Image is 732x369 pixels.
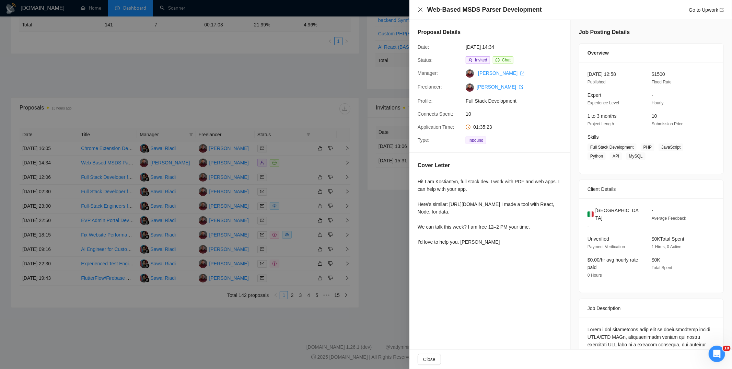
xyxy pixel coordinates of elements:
span: $0K [652,257,660,263]
span: [DATE] 14:34 [466,43,569,51]
span: user-add [468,58,473,62]
div: Client Details [588,180,715,198]
a: [PERSON_NAME] export [477,84,523,90]
span: Payment Verification [588,244,625,249]
span: API [610,152,622,160]
span: Full Stack Development [588,143,637,151]
span: Inbound [466,137,486,144]
span: close [418,7,423,12]
span: $1500 [652,71,665,77]
span: $0K Total Spent [652,236,684,242]
span: Connects Spent: [418,111,453,117]
span: Overview [588,49,609,57]
span: Invited [475,58,487,62]
h5: Job Posting Details [579,28,630,36]
span: Profile: [418,98,433,104]
span: [GEOGRAPHIC_DATA] [595,207,641,222]
span: Average Feedback [652,216,686,221]
img: c1Solt7VbwHmdfN9daG-llb3HtbK8lHyvFES2IJpurApVoU8T7FGrScjE2ec-Wjl2v [466,83,474,92]
span: Hourly [652,101,664,105]
span: MySQL [626,152,646,160]
span: Python [588,152,606,160]
h4: Web-Based MSDS Parser Development [427,5,542,14]
span: 1 to 3 months [588,113,617,119]
span: Type: [418,137,429,143]
span: 01:35:23 [473,124,492,130]
span: 1 Hires, 0 Active [652,244,682,249]
button: Close [418,354,441,365]
span: 10 [652,113,657,119]
span: Experience Level [588,101,619,105]
h5: Proposal Details [418,28,461,36]
span: Unverified [588,236,609,242]
span: Close [423,356,435,363]
span: Chat [502,58,511,62]
a: Go to Upworkexport [689,7,724,13]
span: Skills [588,134,599,140]
span: - [588,223,589,228]
span: Expert [588,92,601,98]
span: PHP [641,143,655,151]
img: 🇮🇹 [588,210,594,218]
iframe: Intercom live chat [709,346,725,362]
span: Full Stack Development [466,97,569,105]
button: Close [418,7,423,13]
span: JavaScript [659,143,683,151]
span: - [652,208,653,213]
a: [PERSON_NAME] export [478,70,524,76]
span: 10 [723,346,731,351]
div: Hi! I am Kostiantyn, full stack dev. I work with PDF and web apps. I can help with your app. Here... [418,178,562,246]
span: message [496,58,500,62]
h5: Cover Letter [418,161,450,170]
span: Freelancer: [418,84,442,90]
span: export [519,85,523,89]
span: export [520,71,524,76]
span: export [720,8,724,12]
span: Project Length [588,122,614,126]
span: Application Time: [418,124,454,130]
span: Published [588,80,606,84]
span: 10 [466,110,569,118]
span: Manager: [418,70,438,76]
div: Job Description [588,299,715,318]
span: [DATE] 12:58 [588,71,616,77]
span: Date: [418,44,429,50]
span: 0 Hours [588,273,602,278]
span: Fixed Rate [652,80,672,84]
span: clock-circle [466,125,470,129]
span: Total Spent [652,265,672,270]
span: Status: [418,57,433,63]
span: Submission Price [652,122,684,126]
span: - [652,92,653,98]
span: $0.00/hr avg hourly rate paid [588,257,638,270]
